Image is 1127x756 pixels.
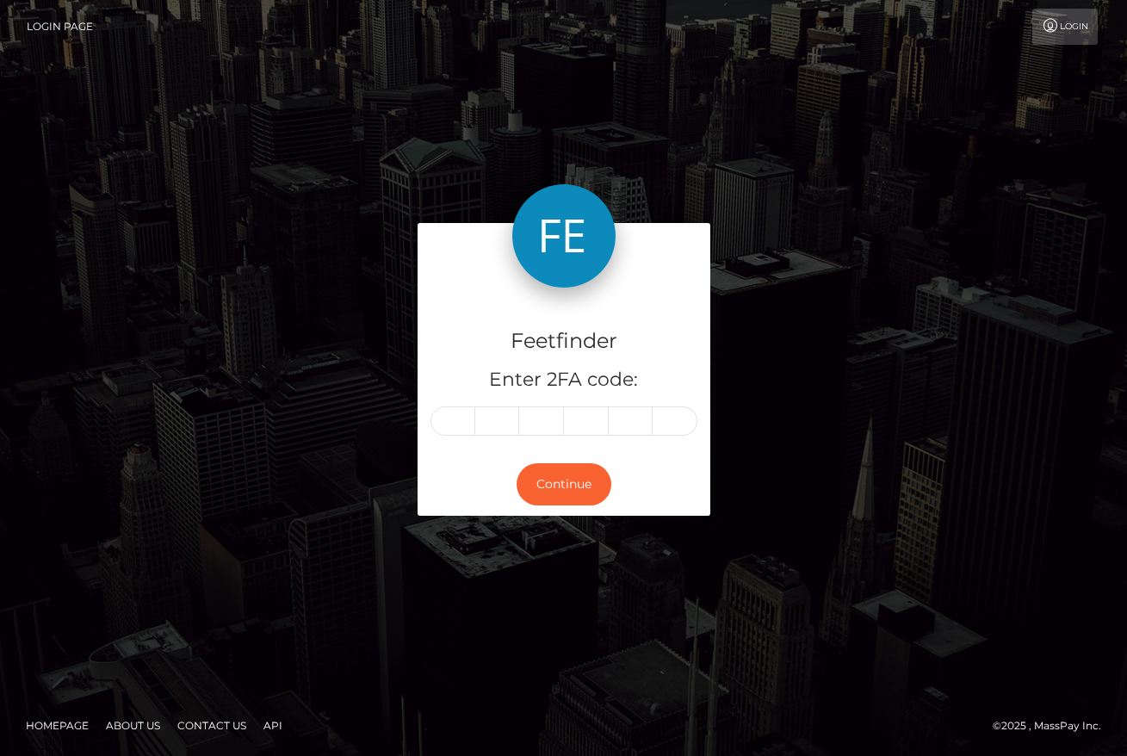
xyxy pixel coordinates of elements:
[430,326,697,356] h4: Feetfinder
[19,712,96,739] a: Homepage
[27,9,93,45] a: Login Page
[993,716,1114,735] div: © 2025 , MassPay Inc.
[170,712,253,739] a: Contact Us
[99,712,167,739] a: About Us
[257,712,289,739] a: API
[430,367,697,393] h5: Enter 2FA code:
[512,184,616,288] img: Feetfinder
[1032,9,1098,45] a: Login
[517,463,611,505] button: Continue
